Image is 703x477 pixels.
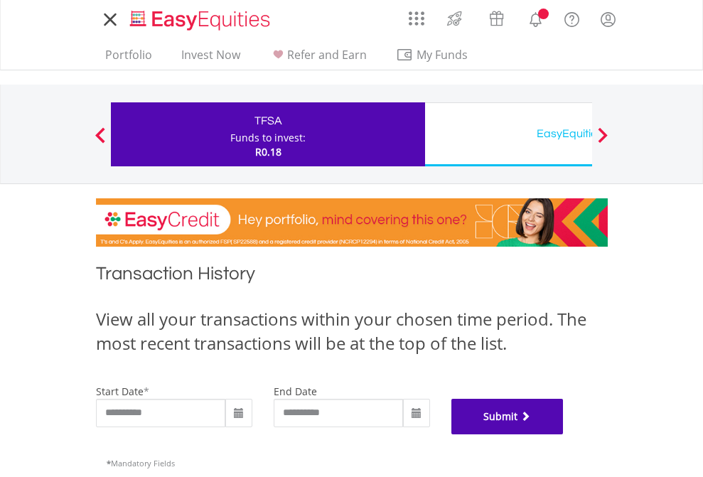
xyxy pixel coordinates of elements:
[287,47,367,63] span: Refer and Earn
[96,261,608,293] h1: Transaction History
[396,45,489,64] span: My Funds
[86,134,114,149] button: Previous
[176,48,246,70] a: Invest Now
[554,4,590,32] a: FAQ's and Support
[255,145,281,159] span: R0.18
[485,7,508,30] img: vouchers-v2.svg
[107,458,175,468] span: Mandatory Fields
[230,131,306,145] div: Funds to invest:
[451,399,564,434] button: Submit
[96,198,608,247] img: EasyCredit Promotion Banner
[264,48,372,70] a: Refer and Earn
[96,385,144,398] label: start date
[127,9,276,32] img: EasyEquities_Logo.png
[517,4,554,32] a: Notifications
[100,48,158,70] a: Portfolio
[409,11,424,26] img: grid-menu-icon.svg
[443,7,466,30] img: thrive-v2.svg
[274,385,317,398] label: end date
[124,4,276,32] a: Home page
[399,4,434,26] a: AppsGrid
[590,4,626,35] a: My Profile
[96,307,608,356] div: View all your transactions within your chosen time period. The most recent transactions will be a...
[589,134,617,149] button: Next
[476,4,517,30] a: Vouchers
[119,111,417,131] div: TFSA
